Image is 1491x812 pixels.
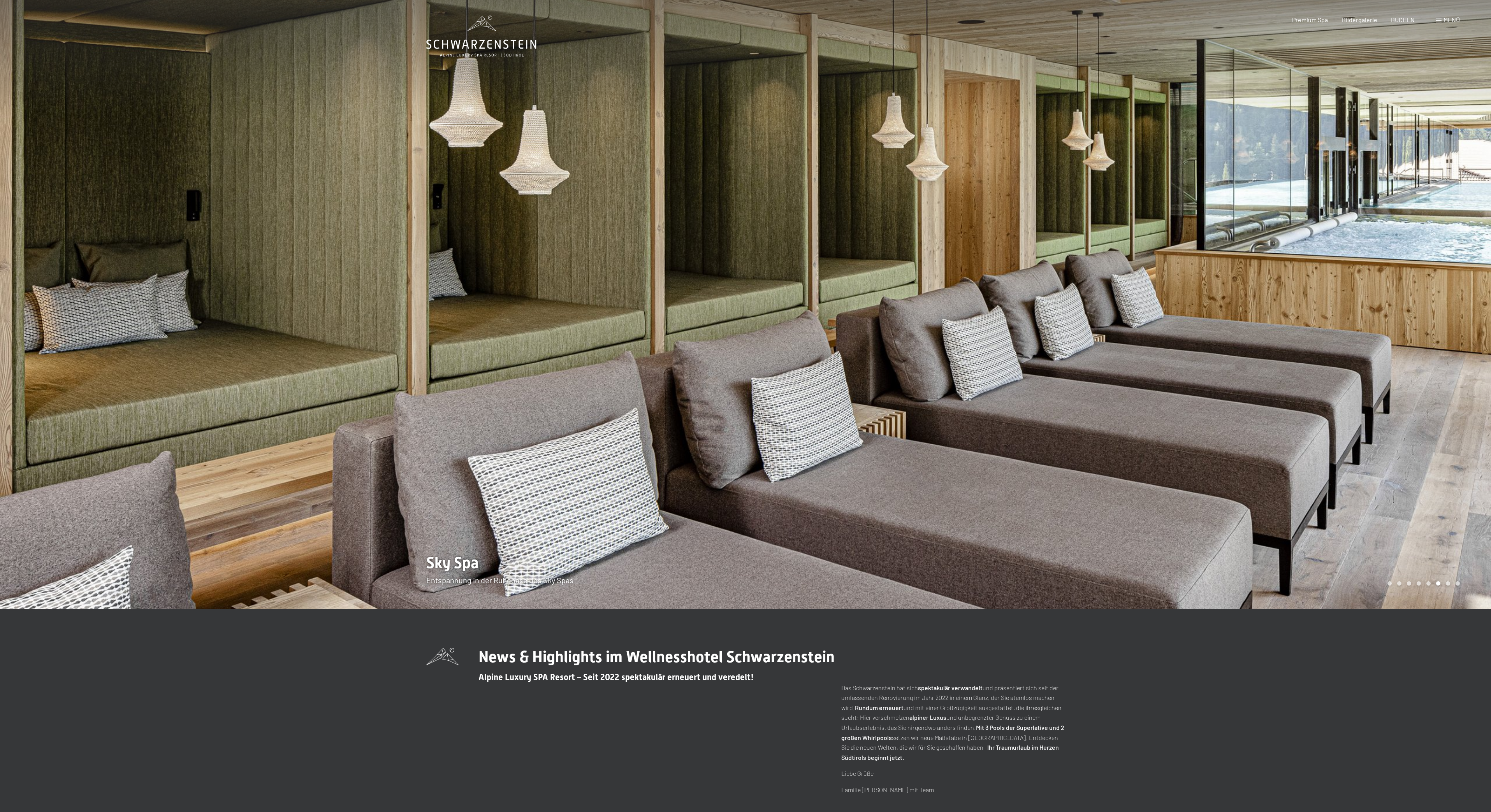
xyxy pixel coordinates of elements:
div: Carousel Page 8 [1456,581,1460,586]
strong: Ihr Traumurlaub im Herzen Südtirols beginnt jetzt. [841,744,1059,761]
strong: alpiner Luxus [909,714,946,721]
a: Bildergalerie [1342,16,1377,23]
div: Carousel Page 7 [1446,581,1450,586]
div: Carousel Pagination [1385,581,1460,586]
p: Liebe Grüße [841,768,1065,779]
span: News & Highlights im Wellnesshotel Schwarzenstein [478,648,835,666]
div: Carousel Page 3 [1407,581,1411,586]
strong: Mit 3 Pools der Superlative und 2 großen Whirlpools [841,724,1064,741]
p: Das Schwarzenstein hat sich und präsentiert sich seit der umfassenden Renovierung im Jahr 2022 in... [841,683,1065,763]
div: Carousel Page 2 [1397,581,1401,586]
a: BUCHEN [1391,16,1415,23]
strong: spektakulär verwandelt [918,684,983,691]
div: Carousel Page 6 (Current Slide) [1436,581,1440,586]
div: Carousel Page 5 [1426,581,1431,586]
p: Familie [PERSON_NAME] mit Team [841,785,1065,795]
div: Carousel Page 1 [1387,581,1392,586]
span: Alpine Luxury SPA Resort – Seit 2022 spektakulär erneuert und veredelt! [478,672,754,682]
strong: Rundum erneuert [855,704,904,711]
a: Premium Spa [1292,16,1328,23]
div: Carousel Page 4 [1417,581,1421,586]
span: Menü [1444,16,1460,23]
